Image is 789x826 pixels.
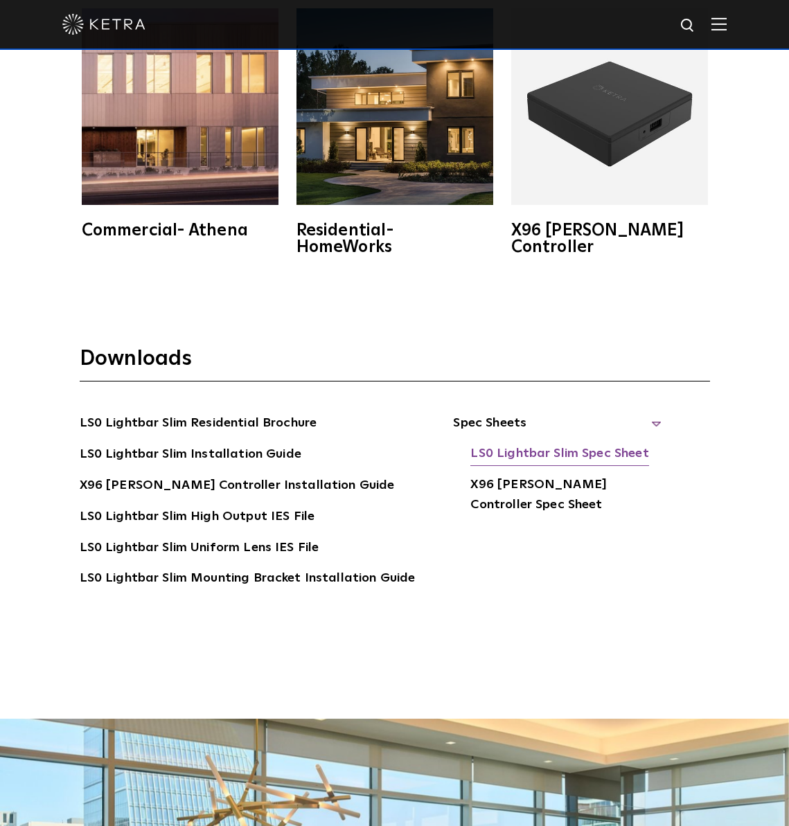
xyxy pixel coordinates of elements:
[453,413,661,444] span: Spec Sheets
[711,17,727,30] img: Hamburger%20Nav.svg
[80,538,319,560] a: LS0 Lightbar Slim Uniform Lens IES File
[296,222,493,255] div: Residential- HomeWorks
[680,17,697,35] img: search icon
[470,475,661,517] a: X96 [PERSON_NAME] Controller Spec Sheet
[296,8,493,205] img: homeworks_hero
[470,444,648,466] a: LS0 Lightbar Slim Spec Sheet
[62,14,145,35] img: ketra-logo-2019-white
[80,345,710,381] h3: Downloads
[80,476,395,498] a: X96 [PERSON_NAME] Controller Installation Guide
[82,8,278,205] img: athena-square
[80,507,315,529] a: LS0 Lightbar Slim High Output IES File
[80,568,416,591] a: LS0 Lightbar Slim Mounting Bracket Installation Guide
[294,8,495,255] a: Residential- HomeWorks
[511,8,708,205] img: X96_Controller
[80,445,301,467] a: LS0 Lightbar Slim Installation Guide
[82,222,278,239] div: Commercial- Athena
[80,8,281,239] a: Commercial- Athena
[511,222,708,255] div: X96 [PERSON_NAME] Controller
[509,8,710,255] a: X96 [PERSON_NAME] Controller
[80,413,317,436] a: LS0 Lightbar Slim Residential Brochure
